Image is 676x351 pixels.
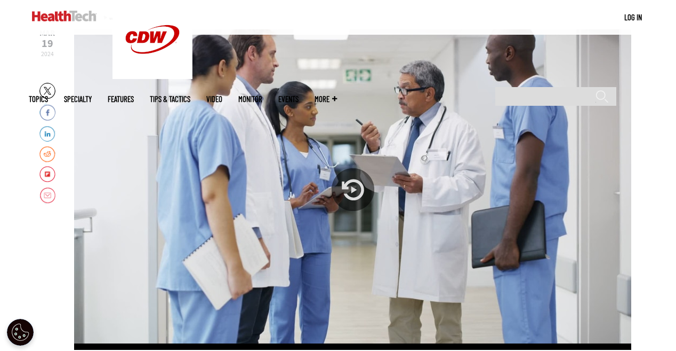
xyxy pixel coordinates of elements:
[624,12,642,23] div: User menu
[64,95,92,103] span: Specialty
[332,168,374,211] div: Play or Pause Video
[74,29,631,350] div: Video viewer
[7,319,34,346] div: Cookie Settings
[315,95,337,103] span: More
[150,95,190,103] a: Tips & Tactics
[29,95,48,103] span: Topics
[624,12,642,22] a: Log in
[238,95,262,103] a: MonITor
[278,95,299,103] a: Events
[108,95,134,103] a: Features
[206,95,222,103] a: Video
[32,11,96,21] img: Home
[7,319,34,346] button: Open Preferences
[112,71,192,82] a: CDW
